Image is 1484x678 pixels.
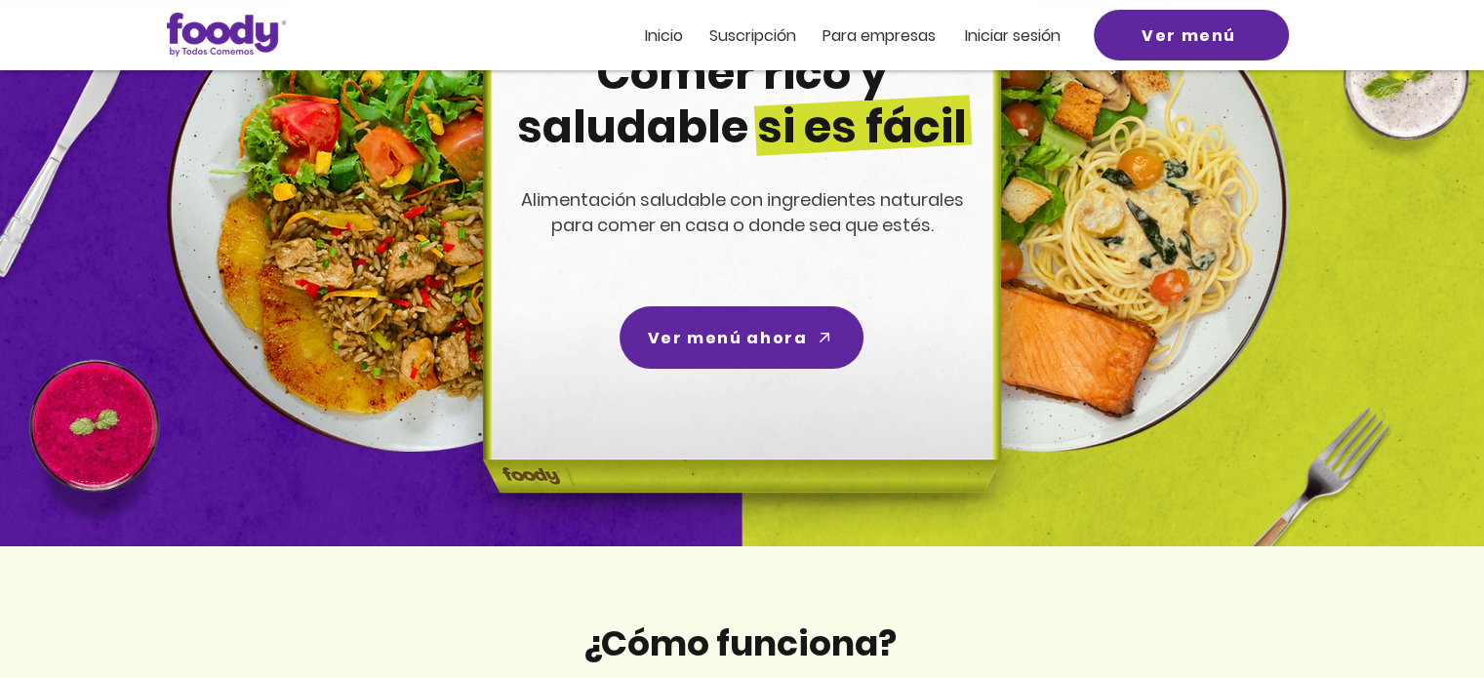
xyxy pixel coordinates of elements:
span: Ver menú ahora [648,326,807,350]
span: Iniciar sesión [965,24,1061,47]
a: Inicio [645,27,683,44]
a: Para empresas [822,27,936,44]
span: Comer rico y saludable si es fácil [517,42,967,158]
a: Suscripción [709,27,796,44]
a: Ver menú [1094,10,1289,60]
iframe: Messagebird Livechat Widget [1371,565,1464,658]
span: Ver menú [1142,23,1236,48]
span: ¿Cómo funciona? [582,618,897,668]
span: Suscripción [709,24,796,47]
span: Alimentación saludable con ingredientes naturales para comer en casa o donde sea que estés. [521,187,964,237]
a: Ver menú ahora [620,306,863,369]
span: ra empresas [841,24,936,47]
img: Logo_Foody V2.0.0 (3).png [167,13,286,57]
span: Pa [822,24,841,47]
span: Inicio [645,24,683,47]
a: Iniciar sesión [965,27,1061,44]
